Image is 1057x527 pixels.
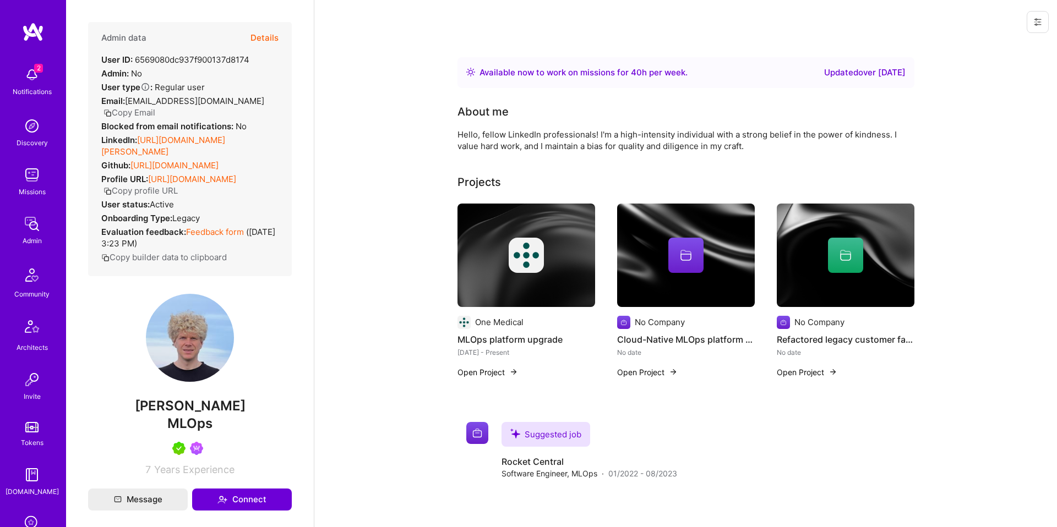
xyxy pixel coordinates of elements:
[510,429,520,438] i: icon SuggestedTeams
[466,68,475,76] img: Availability
[17,137,48,149] div: Discovery
[602,468,604,479] span: ·
[101,227,186,237] strong: Evaluation feedback:
[146,294,234,382] img: User Avatar
[21,464,43,486] img: guide book
[103,187,112,195] i: icon Copy
[101,82,152,92] strong: User type :
[21,64,43,86] img: bell
[101,81,205,93] div: Regular user
[6,486,59,497] div: [DOMAIN_NAME]
[13,86,52,97] div: Notifications
[186,227,244,237] a: Feedback form
[250,22,279,54] button: Details
[777,204,914,307] img: cover
[617,332,755,347] h4: Cloud-Native MLOps platform on AWS EKS
[103,107,155,118] button: Copy Email
[154,464,235,475] span: Years Experience
[19,186,46,197] div: Missions
[829,367,837,376] img: arrow-right
[509,367,518,376] img: arrow-right
[101,68,142,79] div: No
[101,121,236,131] strong: Blocked from email notifications:
[145,464,151,475] span: 7
[457,366,518,378] button: Open Project
[103,109,112,117] i: icon Copy
[125,96,264,106] span: [EMAIL_ADDRESS][DOMAIN_NAME]
[635,316,685,328] div: No Company
[101,120,247,132] div: No
[21,213,43,235] img: admin teamwork
[130,160,219,171] a: [URL][DOMAIN_NAME]
[457,204,595,307] img: cover
[457,103,509,120] div: About me
[172,442,186,455] img: A.Teamer in Residence
[457,129,898,152] div: Hello, fellow LinkedIn professionals! I'm a high-intensity individual with a strong belief in the...
[150,199,174,210] span: Active
[101,251,227,263] button: Copy builder data to clipboard
[457,332,595,347] h4: MLOps platform upgrade
[457,174,501,190] div: Projects
[101,135,137,145] strong: LinkedIn:
[24,391,41,402] div: Invite
[14,288,50,300] div: Community
[777,332,914,347] h4: Refactored legacy customer facing functionality to the AWS cloud
[617,316,630,329] img: Company logo
[17,342,48,353] div: Architects
[480,66,688,79] div: Available now to work on missions for h per week .
[19,262,45,288] img: Community
[777,366,837,378] button: Open Project
[457,316,471,329] img: Company logo
[101,254,110,262] i: icon Copy
[101,135,225,157] a: [URL][DOMAIN_NAME][PERSON_NAME]
[101,226,279,249] div: ( [DATE] 3:23 PM )
[21,115,43,137] img: discovery
[88,488,188,510] button: Message
[824,66,906,79] div: Updated over [DATE]
[101,160,130,171] strong: Github:
[34,64,43,73] span: 2
[192,488,292,510] button: Connect
[502,468,597,479] span: Software Engineer, MLOps
[617,204,755,307] img: cover
[148,174,236,184] a: [URL][DOMAIN_NAME]
[101,174,148,184] strong: Profile URL:
[21,164,43,186] img: teamwork
[466,422,488,444] img: Company logo
[101,213,172,223] strong: Onboarding Type:
[631,67,642,78] span: 40
[608,468,677,479] span: 01/2022 - 08/2023
[101,54,249,65] div: 6569080dc937f900137d8174
[21,369,43,391] img: Invite
[777,347,914,358] div: No date
[475,316,524,328] div: One Medical
[217,495,227,504] i: icon Connect
[502,422,590,447] div: Suggested job
[101,199,150,210] strong: User status:
[23,235,42,246] div: Admin
[669,367,678,376] img: arrow-right
[114,496,122,503] i: icon Mail
[617,366,678,378] button: Open Project
[22,22,44,42] img: logo
[457,347,595,358] div: [DATE] - Present
[25,422,39,432] img: tokens
[101,54,133,65] strong: User ID:
[190,442,203,455] img: Been on Mission
[21,437,43,448] div: Tokens
[502,455,677,468] h4: Rocket Central
[140,82,150,92] i: Help
[103,185,178,196] button: Copy profile URL
[101,96,125,106] strong: Email:
[19,315,45,342] img: Architects
[777,316,790,329] img: Company logo
[172,213,200,223] span: legacy
[509,238,544,273] img: Company logo
[101,68,129,79] strong: Admin:
[101,33,146,43] h4: Admin data
[794,316,844,328] div: No Company
[617,347,755,358] div: No date
[167,415,213,431] span: MLOps
[88,398,292,414] span: [PERSON_NAME]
